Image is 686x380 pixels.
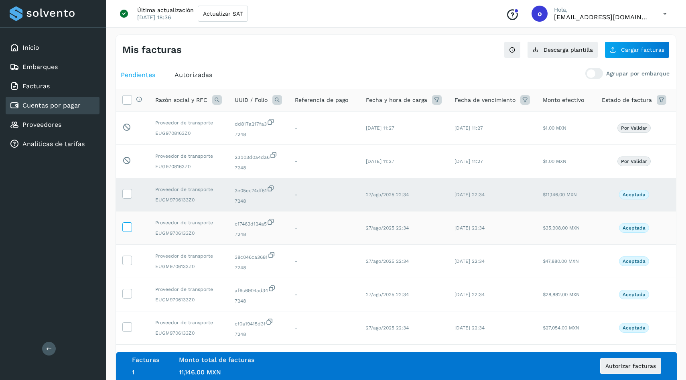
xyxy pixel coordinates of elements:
div: Proveedores [6,116,99,134]
span: EUGM9706133Z0 [155,263,222,270]
span: 6525c30f7ed3 [235,351,282,361]
span: 27/ago/2025 22:34 [366,325,409,331]
a: Proveedores [22,121,61,128]
span: Estado de factura [602,96,652,104]
span: Proveedor de transporte [155,286,222,293]
span: Proveedor de transporte [155,119,222,126]
span: 27/ago/2025 22:34 [366,292,409,297]
span: [DATE] 22:34 [455,258,485,264]
span: $28,882.00 MXN [543,292,580,297]
span: Razón social y RFC [155,96,207,104]
span: EUG9708163Z0 [155,163,222,170]
span: Autorizar facturas [605,363,656,369]
span: [DATE] 22:34 [455,225,485,231]
span: 7248 [235,197,282,205]
p: [DATE] 18:36 [137,14,171,21]
span: Cargar facturas [621,47,664,53]
p: Hola, [554,6,650,13]
span: Proveedor de transporte [155,252,222,260]
span: af6c6904ad34 [235,284,282,294]
span: $35,908.00 MXN [543,225,580,231]
span: 7248 [235,331,282,338]
span: cf0a19415d3f [235,318,282,327]
span: 27/ago/2025 22:34 [366,192,409,197]
span: [DATE] 22:34 [455,192,485,197]
span: 23b03d0a4da6 [235,151,282,161]
span: Proveedor de transporte [155,186,222,193]
a: Embarques [22,63,58,71]
td: - [288,145,359,178]
span: $27,054.00 MXN [543,325,579,331]
td: - [288,278,359,311]
span: Proveedor de transporte [155,152,222,160]
span: Actualizar SAT [203,11,243,16]
td: - [288,211,359,245]
span: c17463d124a5 [235,218,282,228]
span: [DATE] 11:27 [366,125,394,131]
span: Fecha y hora de carga [366,96,427,104]
span: Descarga plantilla [544,47,593,53]
span: [DATE] 22:34 [455,325,485,331]
span: [DATE] 11:27 [455,159,483,164]
p: Última actualización [137,6,194,14]
a: Inicio [22,44,39,51]
td: - [288,311,359,345]
div: Facturas [6,77,99,95]
p: Aceptada [623,325,645,331]
td: - [288,112,359,145]
p: Aceptada [623,258,645,264]
a: Cuentas por pagar [22,102,81,109]
span: Referencia de pago [295,96,348,104]
span: 7248 [235,231,282,238]
td: - [288,178,359,211]
a: Facturas [22,82,50,90]
button: Cargar facturas [605,41,670,58]
span: Pendientes [121,71,155,79]
p: oscar@solvento.mx [554,13,650,21]
span: 27/ago/2025 22:34 [366,258,409,264]
span: 7248 [235,131,282,138]
span: 7248 [235,297,282,305]
span: 3e05ec74df51 [235,185,282,194]
h4: Mis facturas [122,44,182,56]
span: 7248 [235,264,282,271]
p: Aceptada [623,225,645,231]
span: $1.00 MXN [543,159,566,164]
span: EUGM9706133Z0 [155,296,222,303]
p: Por validar [621,159,647,164]
span: EUGM9706133Z0 [155,230,222,237]
div: Analiticas de tarifas [6,135,99,153]
span: [DATE] 11:27 [455,125,483,131]
span: 38c046ca3681 [235,251,282,261]
span: UUID / Folio [235,96,268,104]
label: Facturas [132,356,159,364]
span: Proveedor de transporte [155,219,222,226]
p: Aceptada [623,192,645,197]
span: [DATE] 22:34 [455,292,485,297]
span: Fecha de vencimiento [455,96,516,104]
span: 7248 [235,164,282,171]
button: Descarga plantilla [527,41,598,58]
span: EUGM9706133Z0 [155,329,222,337]
span: 1 [132,368,134,376]
span: Monto efectivo [543,96,584,104]
a: Analiticas de tarifas [22,140,85,148]
button: Autorizar facturas [600,358,661,374]
div: Cuentas por pagar [6,97,99,114]
p: Por validar [621,125,647,131]
span: EUGM9706133Z0 [155,196,222,203]
div: Embarques [6,58,99,76]
span: 11,146.00 MXN [179,368,221,376]
button: Actualizar SAT [198,6,248,22]
p: Aceptada [623,292,645,297]
label: Monto total de facturas [179,356,254,364]
span: dd817a217fa3 [235,118,282,128]
span: $1.00 MXN [543,125,566,131]
span: EUG9708163Z0 [155,130,222,137]
p: Agrupar por embarque [606,70,670,77]
span: $47,880.00 MXN [543,258,579,264]
td: - [288,245,359,278]
span: $11,146.00 MXN [543,192,577,197]
td: - [288,345,359,378]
